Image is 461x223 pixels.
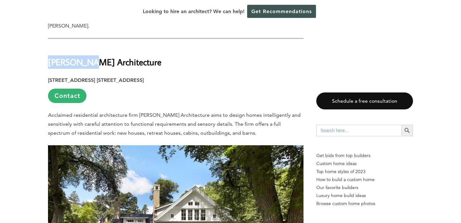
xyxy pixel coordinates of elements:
[316,168,413,176] a: Top home styles of 2023
[316,176,413,184] a: How to build a custom home
[316,92,413,109] a: Schedule a free consultation
[48,77,144,83] strong: [STREET_ADDRESS] [STREET_ADDRESS]
[48,56,161,68] strong: [PERSON_NAME] Architecture
[316,152,413,160] p: Get bids from top builders
[48,112,301,136] span: Acclaimed residential architecture firm [PERSON_NAME] Architecture aims to design homes intellige...
[316,125,401,136] input: Search here...
[404,127,411,134] svg: Search
[316,200,413,208] a: Browse custom home photos
[338,177,453,215] iframe: Drift Widget Chat Controller
[247,5,316,18] a: Get Recommendations
[316,184,413,192] a: Our favorite builders
[316,160,413,168] a: Custom home ideas
[48,89,86,103] a: Contact
[316,192,413,200] a: Luxury home build ideas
